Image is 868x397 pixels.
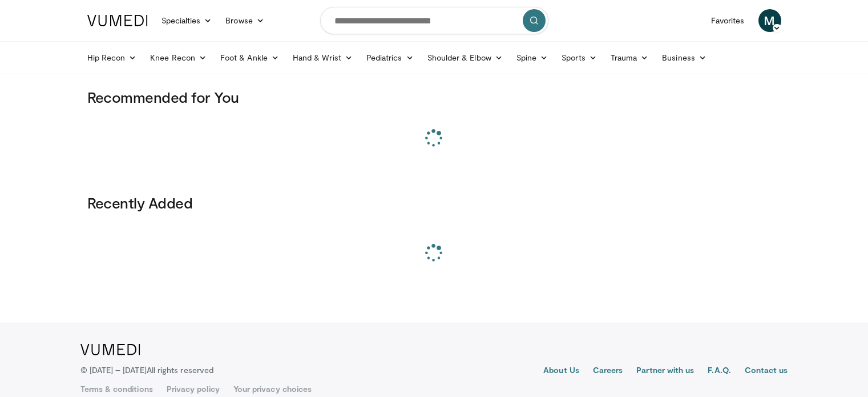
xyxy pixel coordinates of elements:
a: Specialties [155,9,219,32]
a: About Us [543,364,579,378]
input: Search topics, interventions [320,7,548,34]
a: Contact us [745,364,788,378]
span: All rights reserved [147,365,213,375]
a: Hip Recon [80,46,144,69]
a: Spine [510,46,555,69]
h3: Recently Added [87,194,781,212]
a: Favorites [704,9,752,32]
a: Your privacy choices [233,383,312,395]
a: Partner with us [636,364,694,378]
a: M [758,9,781,32]
h3: Recommended for You [87,88,781,106]
a: Trauma [604,46,656,69]
a: Privacy policy [167,383,220,395]
a: F.A.Q. [708,364,730,378]
a: Knee Recon [143,46,213,69]
a: Foot & Ankle [213,46,286,69]
a: Browse [219,9,271,32]
a: Business [655,46,713,69]
a: Pediatrics [360,46,421,69]
img: VuMedi Logo [87,15,148,26]
a: Sports [555,46,604,69]
a: Hand & Wrist [286,46,360,69]
p: © [DATE] – [DATE] [80,364,214,376]
a: Shoulder & Elbow [421,46,510,69]
img: VuMedi Logo [80,344,140,355]
a: Careers [593,364,623,378]
a: Terms & conditions [80,383,153,395]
